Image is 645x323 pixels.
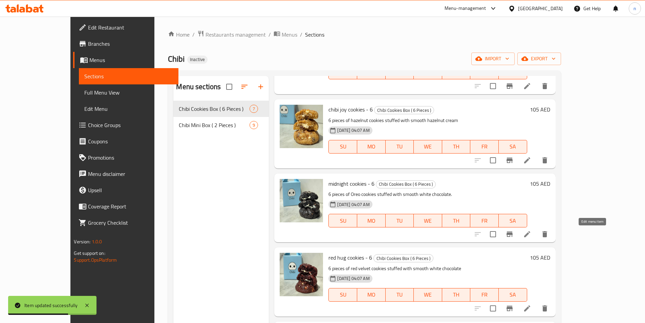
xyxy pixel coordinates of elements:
a: Coupons [73,133,178,149]
span: 1.0.0 [92,237,102,246]
a: Menu disclaimer [73,166,178,182]
a: Menus [274,30,297,39]
span: TU [388,216,411,226]
span: Branches [88,40,173,48]
span: Inactive [187,57,208,62]
button: SU [328,214,357,227]
span: TU [388,290,411,300]
button: import [471,53,515,65]
span: SA [501,216,524,226]
button: MO [357,214,386,227]
button: TU [386,214,414,227]
span: SA [501,290,524,300]
span: 7 [250,106,258,112]
a: Menus [73,52,178,68]
span: [DATE] 04:07 AM [335,127,372,134]
button: SA [499,140,527,154]
h6: 105 AED [530,179,550,188]
a: Restaurants management [197,30,266,39]
a: Edit Restaurant [73,19,178,36]
div: Chibi Mini Box ( 2 Pieces )9 [173,117,269,133]
div: items [250,105,258,113]
span: Sections [84,72,173,80]
button: Branch-specific-item [501,300,518,317]
span: Select to update [486,79,500,93]
button: WE [414,288,442,302]
span: MO [360,142,383,152]
button: SU [328,140,357,154]
span: FR [473,142,496,152]
a: Edit menu item [523,304,531,312]
button: TH [442,214,471,227]
button: MO [357,288,386,302]
span: Coupons [88,137,173,145]
span: FR [473,290,496,300]
span: WE [416,142,439,152]
span: Sections [305,31,324,39]
span: Menus [282,31,297,39]
a: Branches [73,36,178,52]
nav: breadcrumb [168,30,561,39]
button: Branch-specific-item [501,78,518,94]
li: / [300,31,302,39]
nav: Menu sections [173,98,269,136]
span: Get support on: [74,249,105,258]
span: chibi joy cookies - 6 [328,104,373,115]
span: Select to update [486,301,500,316]
div: Chibi Cookies Box ( 6 Pieces ) [376,180,436,188]
li: / [192,31,195,39]
a: Edit menu item [523,82,531,90]
span: Grocery Checklist [88,219,173,227]
div: [GEOGRAPHIC_DATA] [518,5,563,12]
p: 6 pieces of hazelnut cookies stuffed with smooth hazelnut cream [328,116,527,125]
span: Chibi Cookies Box ( 6 Pieces ) [376,180,435,188]
div: Chibi Mini Box ( 2 Pieces ) [179,121,250,129]
span: n [633,5,636,12]
span: Select to update [486,153,500,167]
span: Version: [74,237,90,246]
a: Edit menu item [523,156,531,164]
button: Branch-specific-item [501,152,518,168]
button: Branch-specific-item [501,226,518,242]
span: export [523,55,556,63]
a: Choice Groups [73,117,178,133]
span: MO [360,68,383,78]
span: Upsell [88,186,173,194]
span: 9 [250,122,258,128]
span: Menu disclaimer [88,170,173,178]
span: TU [388,142,411,152]
button: FR [470,140,499,154]
span: Coverage Report [88,202,173,210]
span: Full Menu View [84,88,173,97]
a: Promotions [73,149,178,166]
span: Menus [89,56,173,64]
span: WE [416,216,439,226]
span: Chibi Cookies Box ( 6 Pieces ) [374,255,433,262]
button: TU [386,288,414,302]
div: items [250,121,258,129]
h2: Menu sections [176,82,221,92]
button: FR [470,214,499,227]
div: Inactive [187,56,208,64]
span: Chibi Cookies Box ( 6 Pieces ) [179,105,250,113]
span: SU [331,216,354,226]
button: MO [357,140,386,154]
span: SA [501,68,524,78]
a: Grocery Checklist [73,215,178,231]
a: Edit Menu [79,101,178,117]
span: SA [501,142,524,152]
button: TH [442,288,471,302]
span: SU [331,142,354,152]
button: FR [470,288,499,302]
a: Home [168,31,190,39]
a: Support.OpsPlatform [74,256,117,264]
button: delete [537,78,553,94]
span: WE [416,290,439,300]
span: TH [445,290,468,300]
span: SU [331,68,354,78]
div: Chibi Cookies Box ( 6 Pieces )7 [173,101,269,117]
span: Edit Restaurant [88,23,173,32]
p: 6 pieces of Oreo cookies stuffed with smooth white chocolate. [328,190,527,199]
span: red hug cookies - 6 [328,253,372,263]
span: midnight cookies - 6 [328,179,374,189]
